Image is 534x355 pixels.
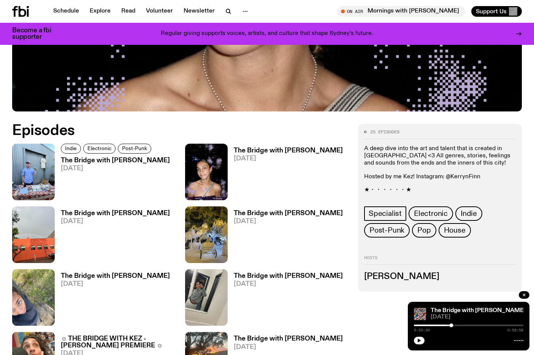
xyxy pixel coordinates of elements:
[122,146,147,151] span: Post-Punk
[414,328,430,332] span: 0:20:30
[234,147,343,154] h3: The Bridge with [PERSON_NAME]
[234,218,343,225] span: [DATE]
[439,223,471,238] a: House
[61,273,170,279] h3: The Bridge with [PERSON_NAME]
[61,218,170,225] span: [DATE]
[369,226,404,235] span: Post-Punk
[65,146,77,151] span: Indie
[228,147,343,200] a: The Bridge with [PERSON_NAME][DATE]
[507,328,523,332] span: 0:59:58
[161,30,373,37] p: Regular giving supports voices, artists, and culture that shape Sydney’s future.
[228,210,343,263] a: The Bridge with [PERSON_NAME][DATE]
[83,144,116,154] a: Electronic
[364,187,516,194] p: ★・・・・・・★
[234,281,343,287] span: [DATE]
[370,130,399,134] span: 25 episodes
[61,210,170,217] h3: The Bridge with [PERSON_NAME]
[49,6,84,17] a: Schedule
[431,307,526,314] a: The Bridge with [PERSON_NAME]
[234,344,343,350] span: [DATE]
[61,157,170,164] h3: The Bridge with [PERSON_NAME]
[85,6,115,17] a: Explore
[471,6,522,17] button: Support Us
[417,226,431,235] span: Pop
[364,206,406,221] a: Specialist
[461,209,477,218] span: Indie
[55,273,170,326] a: The Bridge with [PERSON_NAME][DATE]
[87,146,111,151] span: Electronic
[364,273,516,281] h3: [PERSON_NAME]
[455,206,482,221] a: Indie
[364,223,410,238] a: Post-Punk
[337,6,465,17] button: On AirMornings with [PERSON_NAME]
[117,6,140,17] a: Read
[55,157,170,200] a: The Bridge with [PERSON_NAME][DATE]
[228,273,343,326] a: The Bridge with [PERSON_NAME][DATE]
[234,273,343,279] h3: The Bridge with [PERSON_NAME]
[364,256,516,265] h2: Hosts
[118,144,151,154] a: Post-Punk
[414,209,448,218] span: Electronic
[476,8,507,15] span: Support Us
[412,223,436,238] a: Pop
[61,281,170,287] span: [DATE]
[61,165,170,172] span: [DATE]
[61,336,176,349] h3: ☼ THE BRIDGE WITH KEZ - [PERSON_NAME] PREMIERE ☼
[61,144,81,154] a: Indie
[234,336,343,342] h3: The Bridge with [PERSON_NAME]
[179,6,219,17] a: Newsletter
[141,6,177,17] a: Volunteer
[369,209,402,218] span: Specialist
[444,226,466,235] span: House
[12,27,61,40] h3: Become a fbi supporter
[55,210,170,263] a: The Bridge with [PERSON_NAME][DATE]
[409,206,453,221] a: Electronic
[364,145,516,167] p: A deep dive into the art and talent that is created in [GEOGRAPHIC_DATA] <3 All genres, stories, ...
[364,173,516,181] p: Hosted by me Kez! Instagram: @KerrynFinn
[12,124,349,138] h2: Episodes
[234,210,343,217] h3: The Bridge with [PERSON_NAME]
[431,314,523,320] span: [DATE]
[234,155,343,162] span: [DATE]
